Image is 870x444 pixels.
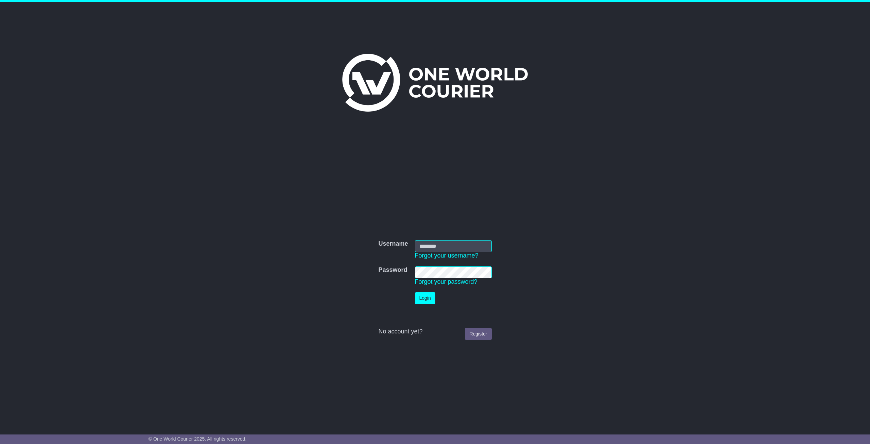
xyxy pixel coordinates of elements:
[415,292,435,304] button: Login
[415,278,477,285] a: Forgot your password?
[149,436,247,442] span: © One World Courier 2025. All rights reserved.
[342,54,528,112] img: One World
[378,266,407,274] label: Password
[415,252,478,259] a: Forgot your username?
[465,328,491,340] a: Register
[378,240,408,248] label: Username
[378,328,491,335] div: No account yet?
